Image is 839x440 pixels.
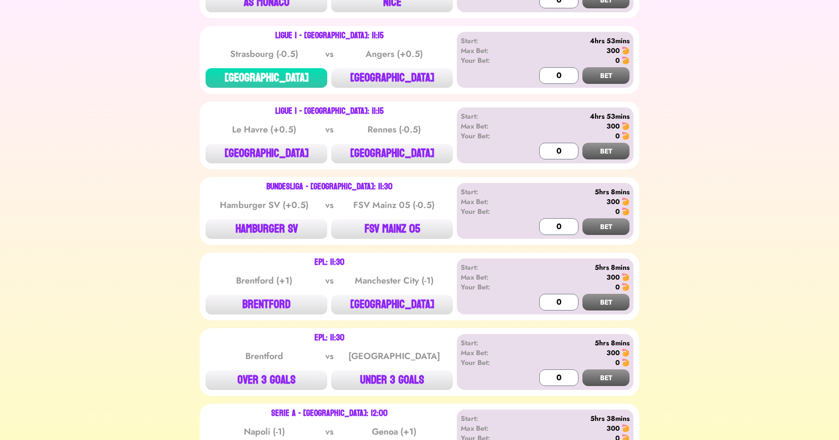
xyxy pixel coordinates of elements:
[315,334,344,342] div: EPL: 11:30
[517,414,629,423] div: 5hrs 38mins
[622,56,629,64] img: 🍤
[461,414,517,423] div: Start:
[215,123,314,136] div: Le Havre (+0.5)
[582,143,629,159] button: BET
[331,68,453,88] button: [GEOGRAPHIC_DATA]
[215,425,314,439] div: Napoli (-1)
[461,197,517,207] div: Max Bet:
[266,183,393,191] div: Bundesliga - [GEOGRAPHIC_DATA]: 11:30
[323,47,336,61] div: vs
[582,218,629,235] button: BET
[323,198,336,212] div: vs
[606,197,620,207] div: 300
[323,425,336,439] div: vs
[215,274,314,287] div: Brentford (+1)
[622,283,629,291] img: 🍤
[275,107,384,115] div: Ligue 1 - [GEOGRAPHIC_DATA]: 11:15
[323,349,336,363] div: vs
[461,187,517,197] div: Start:
[615,282,620,292] div: 0
[615,207,620,216] div: 0
[582,369,629,386] button: BET
[582,294,629,311] button: BET
[461,272,517,282] div: Max Bet:
[461,348,517,358] div: Max Bet:
[517,338,629,348] div: 5hrs 8mins
[622,132,629,140] img: 🍤
[622,122,629,130] img: 🍤
[331,219,453,239] button: FSV MAINZ 05
[206,144,327,163] button: [GEOGRAPHIC_DATA]
[461,55,517,65] div: Your Bet:
[582,67,629,84] button: BET
[517,262,629,272] div: 5hrs 8mins
[606,272,620,282] div: 300
[517,36,629,46] div: 4hrs 53mins
[331,370,453,390] button: UNDER 3 GOALS
[606,348,620,358] div: 300
[461,423,517,433] div: Max Bet:
[206,68,327,88] button: [GEOGRAPHIC_DATA]
[461,282,517,292] div: Your Bet:
[215,349,314,363] div: Brentford
[323,274,336,287] div: vs
[344,47,444,61] div: Angers (+0.5)
[606,46,620,55] div: 300
[315,259,344,266] div: EPL: 11:30
[461,358,517,367] div: Your Bet:
[461,207,517,216] div: Your Bet:
[622,273,629,281] img: 🍤
[206,219,327,239] button: HAMBURGER SV
[461,36,517,46] div: Start:
[622,424,629,432] img: 🍤
[344,274,444,287] div: Manchester City (-1)
[461,111,517,121] div: Start:
[517,187,629,197] div: 5hrs 8mins
[622,359,629,366] img: 🍤
[461,131,517,141] div: Your Bet:
[622,349,629,357] img: 🍤
[622,198,629,206] img: 🍤
[461,338,517,348] div: Start:
[206,370,327,390] button: OVER 3 GOALS
[461,46,517,55] div: Max Bet:
[615,55,620,65] div: 0
[344,123,444,136] div: Rennes (-0.5)
[215,198,314,212] div: Hamburger SV (+0.5)
[606,423,620,433] div: 300
[461,262,517,272] div: Start:
[215,47,314,61] div: Strasbourg (-0.5)
[331,295,453,314] button: [GEOGRAPHIC_DATA]
[461,121,517,131] div: Max Bet:
[344,425,444,439] div: Genoa (+1)
[331,144,453,163] button: [GEOGRAPHIC_DATA]
[606,121,620,131] div: 300
[271,410,388,417] div: Serie A - [GEOGRAPHIC_DATA]: 12:00
[615,131,620,141] div: 0
[275,32,384,40] div: Ligue 1 - [GEOGRAPHIC_DATA]: 11:15
[206,295,327,314] button: BRENTFORD
[622,207,629,215] img: 🍤
[615,358,620,367] div: 0
[344,349,444,363] div: [GEOGRAPHIC_DATA]
[517,111,629,121] div: 4hrs 53mins
[323,123,336,136] div: vs
[344,198,444,212] div: FSV Mainz 05 (-0.5)
[622,47,629,54] img: 🍤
